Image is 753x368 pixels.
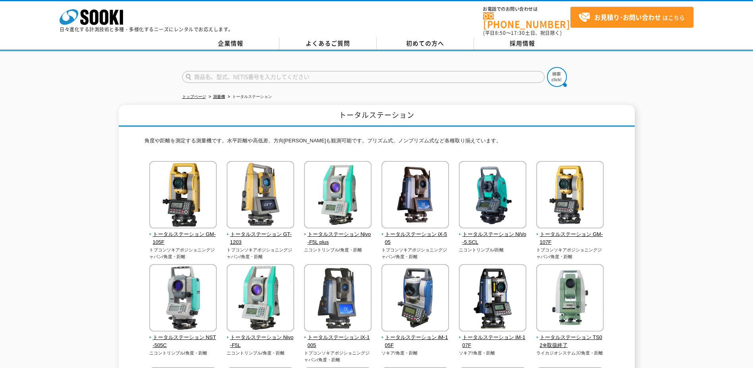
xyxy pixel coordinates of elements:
a: トータルステーション Nivo-F5L plus [304,223,372,247]
span: 17:30 [511,29,525,36]
span: トータルステーション TS02※取扱終了 [536,333,604,350]
p: ニコントリンブル/角度・距離 [149,350,217,356]
span: トータルステーション iX-505 [381,230,449,247]
a: トータルステーション GM-105F [149,223,217,247]
span: トータルステーション GM-107F [536,230,604,247]
p: ライカジオシステムズ/角度・距離 [536,350,604,356]
img: トータルステーション iM-105F [381,264,449,333]
img: btn_search.png [547,67,567,87]
span: トータルステーション GM-105F [149,230,217,247]
span: はこちら [578,11,685,23]
a: 初めての方へ [377,38,474,50]
span: 8:50 [495,29,506,36]
span: 初めての方へ [406,39,444,48]
a: トータルステーション iX-1005 [304,326,372,350]
a: 企業情報 [182,38,279,50]
p: トプコンソキアポジショニングジャパン/角度・距離 [381,247,449,260]
p: トプコンソキアポジショニングジャパン/角度・距離 [304,350,372,363]
p: トプコンソキアポジショニングジャパン/角度・距離 [227,247,295,260]
p: ニコントリンブル/角度・距離 [227,350,295,356]
a: [PHONE_NUMBER] [483,12,570,29]
span: トータルステーション NST-505C [149,333,217,350]
a: トータルステーション iM-107F [459,326,527,350]
a: 測量機 [213,94,225,99]
a: トータルステーション iM-105F [381,326,449,350]
strong: お見積り･お問い合わせ [594,12,661,22]
a: トータルステーション NiVo-5.SCL [459,223,527,247]
p: ニコントリンブル/距離 [459,247,527,253]
span: トータルステーション iM-105F [381,333,449,350]
img: トータルステーション Nivo-F5L plus [304,161,372,230]
a: トータルステーション GT-1203 [227,223,295,247]
span: トータルステーション NiVo-5.SCL [459,230,527,247]
span: トータルステーション Nivo-F5L [227,333,295,350]
a: トータルステーション TS02※取扱終了 [536,326,604,350]
img: トータルステーション GT-1203 [227,161,294,230]
span: トータルステーション iX-1005 [304,333,372,350]
img: トータルステーション NiVo-5.SCL [459,161,526,230]
a: トータルステーション Nivo-F5L [227,326,295,350]
a: トータルステーション GM-107F [536,223,604,247]
li: トータルステーション [226,93,272,101]
a: 採用情報 [474,38,571,50]
img: トータルステーション iX-505 [381,161,449,230]
img: トータルステーション TS02※取扱終了 [536,264,604,333]
a: よくあるご質問 [279,38,377,50]
p: 日々進化する計測技術と多種・多様化するニーズにレンタルでお応えします。 [60,27,233,32]
img: トータルステーション Nivo-F5L [227,264,294,333]
p: トプコンソキアポジショニングジャパン/角度・距離 [149,247,217,260]
img: トータルステーション iM-107F [459,264,526,333]
a: お見積り･お問い合わせはこちら [570,7,693,28]
span: トータルステーション Nivo-F5L plus [304,230,372,247]
img: トータルステーション GM-107F [536,161,604,230]
p: ソキア/角度・距離 [381,350,449,356]
p: トプコンソキアポジショニングジャパン/角度・距離 [536,247,604,260]
img: トータルステーション NST-505C [149,264,217,333]
p: 角度や距離を測定する測量機です。水平距離や高低差、方向[PERSON_NAME]も観測可能です。プリズム式、ノンプリズム式など各種取り揃えています。 [144,137,609,149]
span: お電話でのお問い合わせは [483,7,570,11]
p: ソキア/角度・距離 [459,350,527,356]
img: トータルステーション GM-105F [149,161,217,230]
img: トータルステーション iX-1005 [304,264,372,333]
h1: トータルステーション [119,105,635,127]
a: トップページ [182,94,206,99]
span: トータルステーション GT-1203 [227,230,295,247]
span: (平日 ～ 土日、祝日除く) [483,29,562,36]
p: ニコントリンブル/角度・距離 [304,247,372,253]
a: トータルステーション NST-505C [149,326,217,350]
a: トータルステーション iX-505 [381,223,449,247]
input: 商品名、型式、NETIS番号を入力してください [182,71,545,83]
span: トータルステーション iM-107F [459,333,527,350]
